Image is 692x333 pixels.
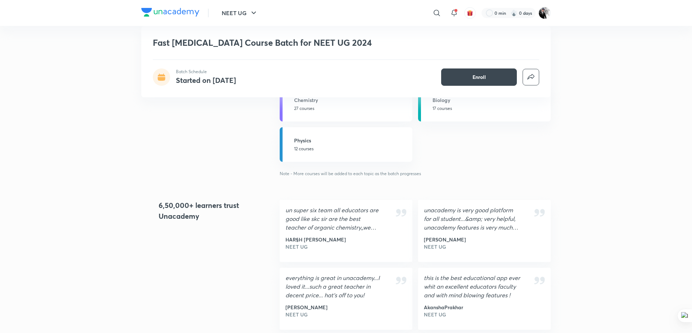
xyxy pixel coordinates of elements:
p: 17 courses [432,105,546,112]
h5: unacademy is very good platform for all student...&amp; very helpful, unacademy features is very ... [424,206,521,232]
img: avatar [467,10,473,16]
img: Quote [395,207,407,218]
h4: Started on [DATE] [176,75,236,85]
a: Physics12 courses [280,127,412,162]
h5: Biology [432,96,546,104]
span: HAR§H [PERSON_NAME] [285,237,407,243]
h5: Physics [294,137,408,144]
p: 12 courses [294,146,408,152]
span: NEET UG [424,244,545,250]
p: Batch Schedule [176,68,236,75]
span: NEET UG [285,244,407,250]
button: NEET UG [217,6,262,20]
img: Quote [533,207,545,218]
p: Note - More courses will be added to each topic as the batch progresses [280,170,551,177]
button: Enroll [441,68,517,86]
h5: Chemistry [294,96,408,104]
h1: Fast [MEDICAL_DATA] Course Batch for NEET UG 2024 [153,37,435,48]
span: NEET UG [285,312,407,318]
img: Nagesh M [538,7,551,19]
span: Enroll [473,74,486,81]
a: Chemistry27 courses [280,87,412,121]
span: NEET UG [424,312,545,318]
p: 27 courses [294,105,408,112]
a: Biology17 courses [418,87,551,121]
h4: 6,50,000+ learners trust Unacademy [159,200,257,222]
h5: everything is great in unacademy...I loved it...such a great teacher in decent price... hat's off... [285,274,382,299]
img: streak [510,9,518,17]
button: avatar [464,7,476,19]
h5: this is the best educational app ever whit an excellent educators faculty and with mind blowing f... [424,274,521,299]
a: Company Logo [141,8,199,18]
img: Quote [395,275,407,286]
span: AkanshaPrakhar [424,305,545,310]
img: Company Logo [141,8,199,17]
span: [PERSON_NAME] [424,237,545,243]
span: [PERSON_NAME] [285,305,407,310]
h5: un super six team all educators are good like skc sir are the best teacher of organic chemistry,,... [285,206,382,232]
img: Quote [533,275,545,286]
